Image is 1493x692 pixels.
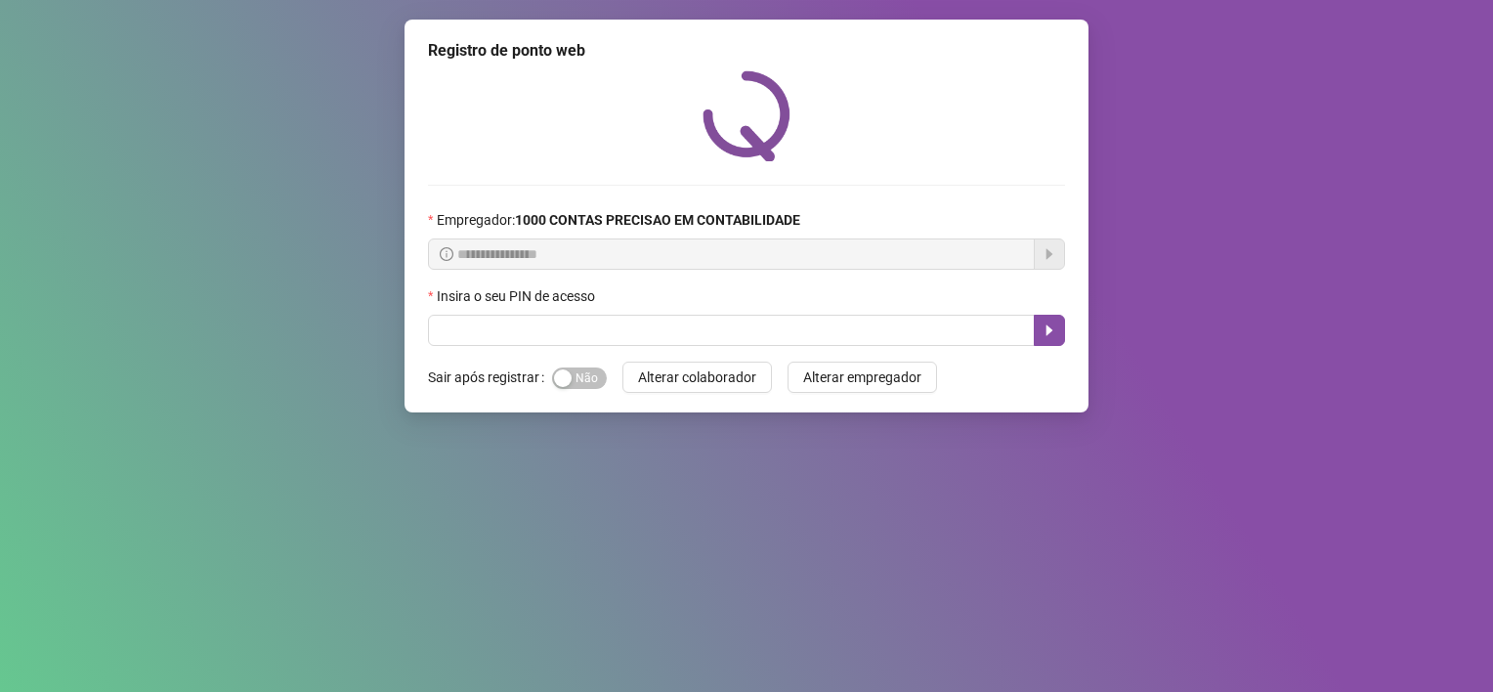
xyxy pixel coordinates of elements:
[437,209,800,231] span: Empregador :
[428,39,1065,63] div: Registro de ponto web
[803,367,921,388] span: Alterar empregador
[622,362,772,393] button: Alterar colaborador
[515,212,800,228] strong: 1000 CONTAS PRECISAO EM CONTABILIDADE
[788,362,937,393] button: Alterar empregador
[1042,323,1057,338] span: caret-right
[703,70,790,161] img: QRPoint
[638,367,756,388] span: Alterar colaborador
[440,247,453,261] span: info-circle
[428,362,552,393] label: Sair após registrar
[428,285,608,307] label: Insira o seu PIN de acesso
